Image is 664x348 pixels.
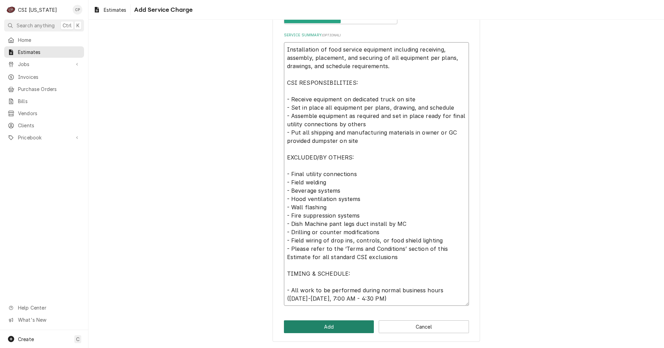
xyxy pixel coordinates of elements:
[18,336,34,342] span: Create
[4,120,84,131] a: Clients
[4,302,84,313] a: Go to Help Center
[73,5,82,15] div: CP
[4,95,84,107] a: Bills
[4,46,84,58] a: Estimates
[4,108,84,119] a: Vendors
[18,304,80,311] span: Help Center
[17,22,55,29] span: Search anything
[6,5,16,15] div: C
[18,98,81,105] span: Bills
[4,83,84,95] a: Purchase Orders
[18,6,57,13] div: CSI [US_STATE]
[104,6,126,13] span: Estimates
[322,33,341,37] span: ( optional )
[284,33,469,38] label: Service Summary
[4,71,84,83] a: Invoices
[91,4,129,16] a: Estimates
[18,122,81,129] span: Clients
[18,110,81,117] span: Vendors
[73,5,82,15] div: Craig Pierce's Avatar
[18,36,81,44] span: Home
[76,22,80,29] span: K
[284,320,469,333] div: Button Group
[284,33,469,305] div: Service Summary
[284,320,469,333] div: Button Group Row
[63,22,72,29] span: Ctrl
[18,61,70,68] span: Jobs
[4,132,84,143] a: Go to Pricebook
[4,314,84,326] a: Go to What's New
[132,5,193,15] span: Add Service Charge
[284,320,374,333] button: Add
[6,5,16,15] div: CSI Kentucky's Avatar
[4,58,84,70] a: Go to Jobs
[4,19,84,31] button: Search anythingCtrlK
[284,42,469,306] textarea: Installation of food service equipment including receiving, assembly, placement, and securing of ...
[18,85,81,93] span: Purchase Orders
[18,73,81,81] span: Invoices
[18,134,70,141] span: Pricebook
[4,34,84,46] a: Home
[379,320,469,333] button: Cancel
[18,48,81,56] span: Estimates
[18,316,80,323] span: What's New
[76,336,80,343] span: C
